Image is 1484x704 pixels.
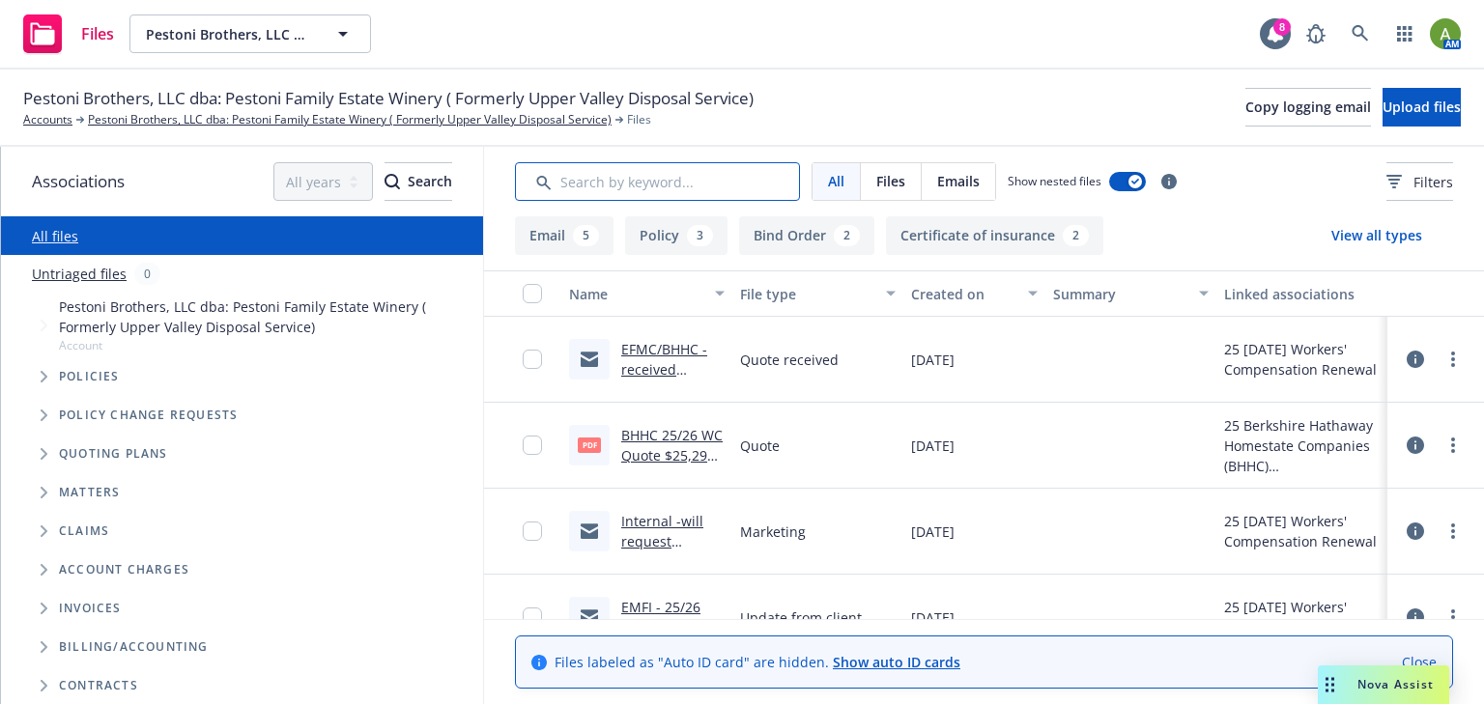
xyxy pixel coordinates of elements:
span: Upload files [1383,98,1461,116]
a: All files [32,227,78,245]
a: Files [15,7,122,61]
div: Linked associations [1224,284,1380,304]
span: Nova Assist [1357,676,1434,692]
a: EMFI - 25/26 WC exposure workbook from client.msg [621,598,718,677]
input: Toggle Row Selected [523,436,542,455]
span: Update from client [740,607,862,628]
button: Created on [903,270,1045,317]
span: Files [81,26,114,42]
button: Nova Assist [1318,665,1449,704]
a: Report a Bug [1297,14,1335,53]
span: [DATE] [911,607,955,628]
div: Search [385,163,452,200]
a: EFMC/BHHC -received revised quote at 25,290.msg [621,340,711,419]
button: Certificate of insurance [886,216,1103,255]
div: 2 [834,225,860,246]
a: Pestoni Brothers, LLC dba: Pestoni Family Estate Winery ( Formerly Upper Valley Disposal Service) [88,111,612,128]
input: Select all [523,284,542,303]
span: [DATE] [911,521,955,542]
span: Quote [740,436,780,456]
span: Associations [32,169,125,194]
a: Switch app [1385,14,1424,53]
button: Email [515,216,614,255]
span: Matters [59,487,120,498]
span: Copy logging email [1245,98,1371,116]
span: All [828,171,844,191]
span: Pestoni Brothers, LLC dba: Pestoni Family Estate Winery ( Formerly Upper Valley Disposal Service) [146,24,313,44]
span: Account charges [59,564,189,576]
div: 25 [DATE] Workers' Compensation Renewal [1224,511,1380,551]
button: Pestoni Brothers, LLC dba: Pestoni Family Estate Winery ( Formerly Upper Valley Disposal Service) [129,14,371,53]
button: Name [561,270,732,317]
input: Toggle Row Selected [523,607,542,627]
div: 25 [DATE] Workers' Compensation Renewal [1224,339,1380,380]
input: Toggle Row Selected [523,521,542,541]
button: Policy [625,216,728,255]
span: Invoices [59,603,122,614]
div: 0 [134,263,160,285]
button: Filters [1386,162,1453,201]
button: SearchSearch [385,162,452,201]
a: Accounts [23,111,72,128]
a: more [1441,348,1465,371]
button: View all types [1300,216,1453,255]
span: Policies [59,371,120,382]
span: Show nested files [1008,173,1101,189]
span: Marketing [740,521,806,542]
a: Close [1402,652,1437,672]
img: photo [1430,18,1461,49]
a: Show auto ID cards [833,653,960,671]
div: Created on [911,284,1016,304]
div: Drag to move [1318,665,1342,704]
span: Filters [1413,172,1453,192]
div: 3 [687,225,713,246]
div: 2 [1063,225,1089,246]
span: Contracts [59,680,138,691]
div: Name [569,284,703,304]
span: Quoting plans [59,448,168,460]
span: Quote received [740,350,839,370]
a: Search [1341,14,1380,53]
span: Filters [1386,172,1453,192]
span: Files labeled as "Auto ID card" are hidden. [555,652,960,672]
span: Account [59,337,475,353]
span: [DATE] [911,350,955,370]
span: Pestoni Brothers, LLC dba: Pestoni Family Estate Winery ( Formerly Upper Valley Disposal Service) [23,86,754,111]
div: 25 [DATE] Workers' Compensation Renewal [1224,597,1380,637]
span: Files [627,111,651,128]
button: File type [732,270,903,317]
button: Upload files [1383,88,1461,127]
button: Copy logging email [1245,88,1371,127]
span: [DATE] [911,436,955,456]
div: Tree Example [1,293,483,628]
div: 8 [1273,18,1291,36]
div: Summary [1053,284,1187,304]
span: Claims [59,525,109,537]
span: Policy change requests [59,409,238,421]
span: Billing/Accounting [59,641,209,653]
a: more [1441,434,1465,457]
div: 5 [573,225,599,246]
button: Summary [1045,270,1216,317]
span: pdf [578,437,601,452]
div: File type [740,284,874,304]
a: more [1441,605,1465,629]
button: Linked associations [1216,270,1387,317]
div: 25 Berkshire Hathaway Homestate Companies (BHHC) [1224,415,1380,476]
svg: Search [385,174,400,189]
input: Search by keyword... [515,162,800,201]
a: Internal -will request updated WC quote reflecting the payroll provided by client.msg [621,512,724,652]
span: Emails [937,171,980,191]
a: Untriaged files [32,264,127,284]
input: Toggle Row Selected [523,350,542,369]
button: Bind Order [739,216,874,255]
span: Files [876,171,905,191]
span: Pestoni Brothers, LLC dba: Pestoni Family Estate Winery ( Formerly Upper Valley Disposal Service) [59,296,475,337]
a: more [1441,520,1465,543]
a: BHHC 25/26 WC Quote $25,290 Revised dated [DATE].pdf [621,426,723,505]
